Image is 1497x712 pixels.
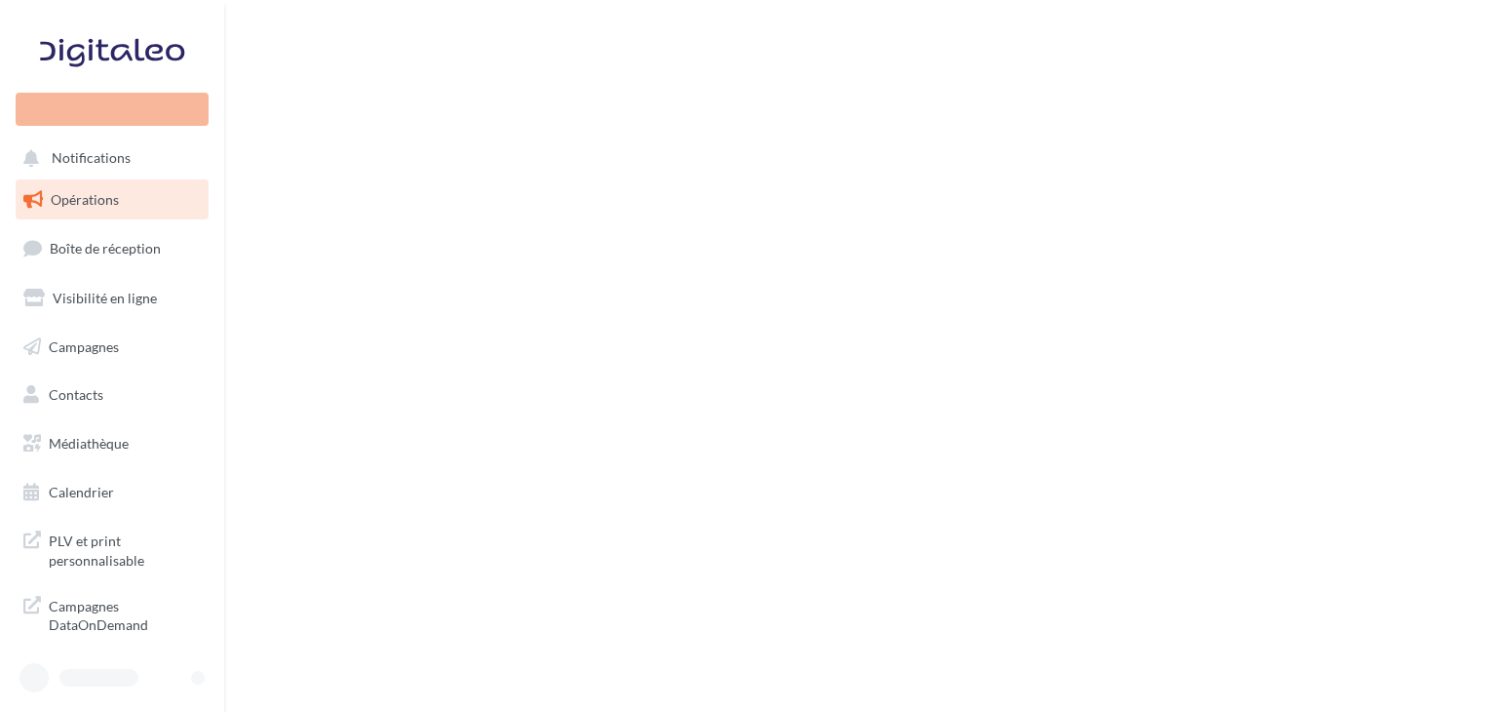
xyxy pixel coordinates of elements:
span: Campagnes [49,337,119,354]
a: Campagnes DataOnDemand [12,585,212,643]
span: Médiathèque [49,435,129,452]
a: Campagnes [12,327,212,368]
span: Notifications [52,150,131,167]
div: Nouvelle campagne [16,93,209,126]
a: Visibilité en ligne [12,278,212,319]
a: Opérations [12,179,212,220]
span: Campagnes DataOnDemand [49,593,201,635]
span: Visibilité en ligne [53,290,157,306]
a: Calendrier [12,472,212,513]
a: Contacts [12,375,212,415]
span: PLV et print personnalisable [49,528,201,570]
a: Médiathèque [12,423,212,464]
span: Boîte de réception [50,240,161,257]
span: Contacts [49,386,103,403]
span: Opérations [51,191,119,208]
a: PLV et print personnalisable [12,520,212,577]
a: Boîte de réception [12,227,212,269]
span: Calendrier [49,484,114,500]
